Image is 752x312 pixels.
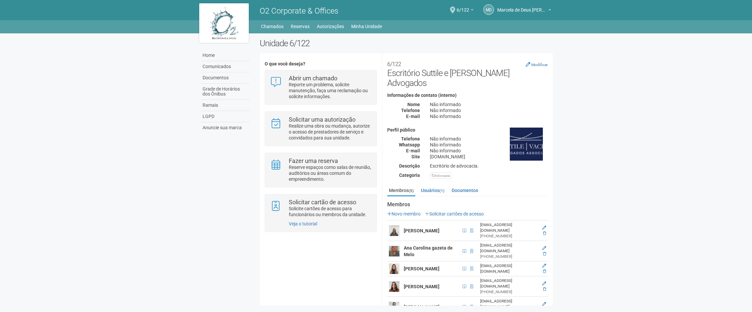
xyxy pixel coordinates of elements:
img: logo.jpg [199,3,249,43]
h4: Perfil público [387,128,548,133]
div: [EMAIL_ADDRESS][DOMAIN_NAME] [480,263,535,274]
a: Veja o tutorial [289,221,317,226]
strong: Abrir um chamado [289,75,337,82]
div: Não informado [425,113,553,119]
h4: Informações de contato (interno) [387,93,548,98]
a: Anuncie sua marca [201,122,250,133]
strong: [PERSON_NAME] [404,284,439,289]
a: Modificar [526,62,548,67]
img: user.png [389,246,399,256]
p: Reporte um problema, solicite manutenção, faça uma reclamação ou solicite informações. [289,82,372,99]
div: [EMAIL_ADDRESS][DOMAIN_NAME] [480,278,535,289]
a: Membros(5) [387,185,415,196]
strong: [PERSON_NAME] [404,266,439,271]
span: Cartão de acesso ativo [468,265,475,272]
div: Escritório de advocacia. [425,163,553,169]
a: Excluir membro [543,252,546,256]
strong: Solicitar uma autorização [289,116,356,123]
img: user.png [389,281,399,292]
a: Solicitar cartões de acesso [425,211,484,216]
strong: E-mail [406,148,420,153]
a: Excluir membro [543,269,546,274]
strong: Descrição [399,163,420,169]
a: Grade de Horários dos Ônibus [201,84,250,100]
div: Não informado [425,107,553,113]
a: Editar membro [542,281,546,286]
strong: Categoria [399,173,420,178]
span: O2 Corporate & Offices [260,6,338,16]
div: Não informado [425,148,553,154]
img: user.png [389,263,399,274]
h4: O que você deseja? [265,61,377,66]
h2: Escritório Suttile e [PERSON_NAME] Advogados [387,58,548,88]
a: Md [483,4,494,15]
a: Chamados [261,22,283,31]
a: Reservas [291,22,310,31]
span: Cartão de acesso ativo [468,227,475,234]
a: Editar membro [542,302,546,306]
span: CPF 151.882.607-51 [461,248,468,255]
strong: Solicitar cartão de acesso [289,199,356,206]
a: Editar membro [542,246,546,251]
span: Cartão de acesso ativo [468,283,475,290]
a: Documentos [450,185,480,195]
small: Modificar [531,62,548,67]
strong: Whatsapp [399,142,420,147]
div: [PHONE_NUMBER] [480,289,535,295]
span: 6/122 [457,1,469,13]
a: LGPD [201,111,250,122]
h2: Unidade 6/122 [260,38,553,48]
a: Excluir membro [543,287,546,292]
a: Marcela de Deus [PERSON_NAME] [497,8,551,14]
small: (5) [409,188,414,193]
a: Usuários(1) [419,185,446,195]
span: CPF 125.554.257-80 [461,227,468,234]
span: CPF 172.741.907-33 [461,283,468,290]
strong: Telefone [401,136,420,141]
span: Marcela de Deus Alexandre [497,1,547,13]
span: Cartão de acesso ativo [468,303,475,311]
a: Editar membro [542,225,546,230]
div: [EMAIL_ADDRESS][DOMAIN_NAME] [480,222,535,233]
strong: Nome [407,102,420,107]
a: Ramais [201,100,250,111]
small: (1) [439,188,444,193]
strong: Telefone [401,108,420,113]
div: [EMAIL_ADDRESS][DOMAIN_NAME] [480,298,535,310]
strong: [PERSON_NAME] [404,228,439,233]
div: Não informado [425,142,553,148]
strong: Ana Carolina gazeta de Melo [404,245,453,257]
a: Home [201,50,250,61]
img: user.png [389,225,399,236]
strong: [PERSON_NAME] [404,304,439,310]
a: Editar membro [542,263,546,268]
div: Advocacia [430,173,452,179]
span: CPF 124.513.757-36 [461,265,468,272]
a: Solicitar cartão de acesso Solicite cartões de acesso para funcionários ou membros da unidade. [270,199,371,217]
div: [EMAIL_ADDRESS][DOMAIN_NAME] [480,243,535,254]
div: [DOMAIN_NAME] [425,154,553,160]
a: Novo membro [387,211,421,216]
div: [PHONE_NUMBER] [480,233,535,239]
div: [PHONE_NUMBER] [480,254,535,259]
div: Não informado [425,101,553,107]
span: CPF 048.387.322-52 [461,303,468,311]
strong: E-mail [406,114,420,119]
strong: Site [411,154,420,159]
a: Solicitar uma autorização Realize uma obra ou mudança, autorize o acesso de prestadores de serviç... [270,117,371,141]
a: Autorizações [317,22,344,31]
a: Abrir um chamado Reporte um problema, solicite manutenção, faça uma reclamação ou solicite inform... [270,75,371,99]
p: Realize uma obra ou mudança, autorize o acesso de prestadores de serviço e convidados para sua un... [289,123,372,141]
img: business.png [510,128,543,161]
a: Excluir membro [543,231,546,236]
a: Comunicados [201,61,250,72]
a: Documentos [201,72,250,84]
div: Não informado [425,136,553,142]
strong: Membros [387,202,548,208]
strong: Fazer uma reserva [289,157,338,164]
p: Solicite cartões de acesso para funcionários ou membros da unidade. [289,206,372,217]
p: Reserve espaços como salas de reunião, auditórios ou áreas comum do empreendimento. [289,164,372,182]
a: 6/122 [457,8,473,14]
a: Minha Unidade [351,22,382,31]
a: Fazer uma reserva Reserve espaços como salas de reunião, auditórios ou áreas comum do empreendime... [270,158,371,182]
